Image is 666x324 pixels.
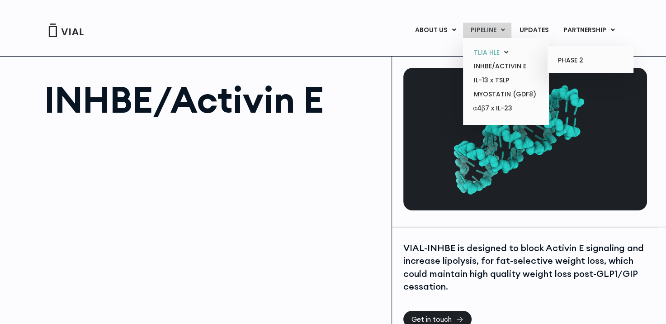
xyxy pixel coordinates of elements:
div: VIAL-INHBE is designed to block Activin E signaling and increase lipolysis, for fat-selective wei... [403,242,645,293]
a: INHBE/ACTIVIN E [466,59,545,73]
h1: INHBE/Activin E [44,81,383,118]
a: IL-13 x TSLP [466,73,545,87]
a: MYOSTATIN (GDF8) [466,87,545,101]
a: PARTNERSHIPMenu Toggle [556,23,622,38]
a: PIPELINEMenu Toggle [463,23,511,38]
a: TL1A HLEMenu Toggle [466,46,545,60]
a: PHASE 2 [551,53,630,68]
a: α4β7 x IL-23 [466,101,545,116]
a: ABOUT USMenu Toggle [407,23,463,38]
a: UPDATES [512,23,555,38]
span: Get in touch [411,316,452,323]
img: Vial Logo [48,24,84,37]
